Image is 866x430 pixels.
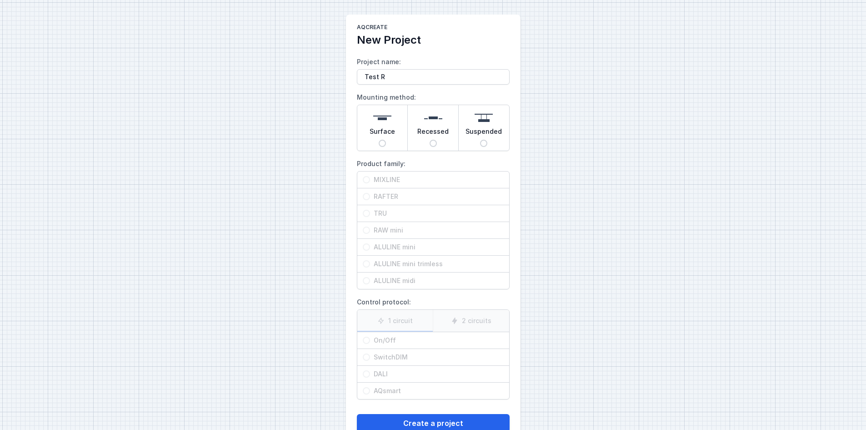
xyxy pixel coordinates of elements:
[357,55,510,85] label: Project name:
[466,127,502,140] span: Suspended
[357,295,510,400] label: Control protocol:
[357,157,510,289] label: Product family:
[373,109,391,127] img: surface.svg
[357,90,510,151] label: Mounting method:
[379,140,386,147] input: Surface
[424,109,442,127] img: recessed.svg
[357,33,510,47] h2: New Project
[480,140,487,147] input: Suspended
[370,127,395,140] span: Surface
[357,24,510,33] h1: AQcreate
[417,127,449,140] span: Recessed
[357,69,510,85] input: Project name:
[430,140,437,147] input: Recessed
[475,109,493,127] img: suspended.svg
